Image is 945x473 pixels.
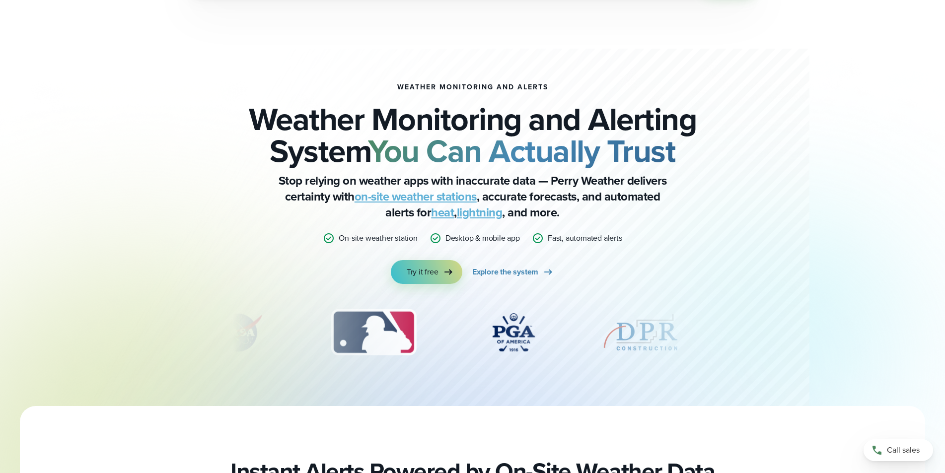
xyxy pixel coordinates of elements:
[474,308,553,357] img: PGA.svg
[887,444,920,456] span: Call sales
[407,266,438,278] span: Try it free
[601,308,680,357] img: DPR-Construction.svg
[601,308,680,357] div: 5 of 12
[864,439,933,461] a: Call sales
[472,266,538,278] span: Explore the system
[548,232,622,244] p: Fast, automated alerts
[321,308,426,357] img: MLB.svg
[472,260,554,284] a: Explore the system
[321,308,426,357] div: 3 of 12
[232,103,713,167] h2: Weather Monitoring and Alerting System
[204,308,274,357] div: 2 of 12
[391,260,462,284] a: Try it free
[339,232,417,244] p: On-site weather station
[368,128,675,174] strong: You Can Actually Trust
[232,308,713,362] div: slideshow
[355,188,477,205] a: on-site weather stations
[204,308,274,357] img: NASA.svg
[457,203,503,221] a: lightning
[397,83,548,91] h1: Weather Monitoring and Alerts
[274,173,671,220] p: Stop relying on weather apps with inaccurate data — Perry Weather delivers certainty with , accur...
[474,308,553,357] div: 4 of 12
[431,203,454,221] a: heat
[445,232,520,244] p: Desktop & mobile app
